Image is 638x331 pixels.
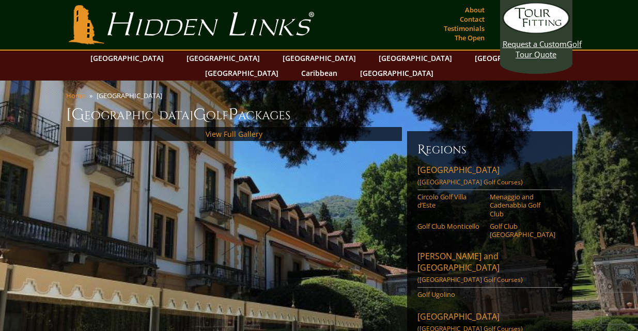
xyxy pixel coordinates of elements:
a: [GEOGRAPHIC_DATA]([GEOGRAPHIC_DATA] Golf Courses) [417,164,562,190]
a: View Full Gallery [206,129,262,139]
a: About [462,3,487,17]
a: [GEOGRAPHIC_DATA] [374,51,457,66]
a: Golf Club [GEOGRAPHIC_DATA] [490,222,555,239]
span: G [193,104,206,125]
h1: [GEOGRAPHIC_DATA] olf ackages [66,104,572,125]
a: Contact [457,12,487,26]
a: [GEOGRAPHIC_DATA] [200,66,284,81]
a: [GEOGRAPHIC_DATA] [181,51,265,66]
a: [GEOGRAPHIC_DATA] [85,51,169,66]
a: [GEOGRAPHIC_DATA] [470,51,553,66]
a: Request a CustomGolf Tour Quote [503,3,570,59]
a: [GEOGRAPHIC_DATA] [277,51,361,66]
li: [GEOGRAPHIC_DATA] [97,91,166,100]
a: Golf Ugolino [417,290,483,298]
span: ([GEOGRAPHIC_DATA] Golf Courses) [417,178,523,186]
a: Testimonials [441,21,487,36]
a: Menaggio and Cadenabbia Golf Club [490,193,555,218]
a: [PERSON_NAME] and [GEOGRAPHIC_DATA]([GEOGRAPHIC_DATA] Golf Courses) [417,250,562,288]
span: P [228,104,238,125]
span: Request a Custom [503,39,567,49]
a: Golf Club Monticello [417,222,483,230]
a: [GEOGRAPHIC_DATA] [355,66,439,81]
span: ([GEOGRAPHIC_DATA] Golf Courses) [417,275,523,284]
a: Caribbean [296,66,343,81]
a: Home [66,91,85,100]
a: Circolo Golf Villa d’Este [417,193,483,210]
a: The Open [452,30,487,45]
h6: Regions [417,141,562,158]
